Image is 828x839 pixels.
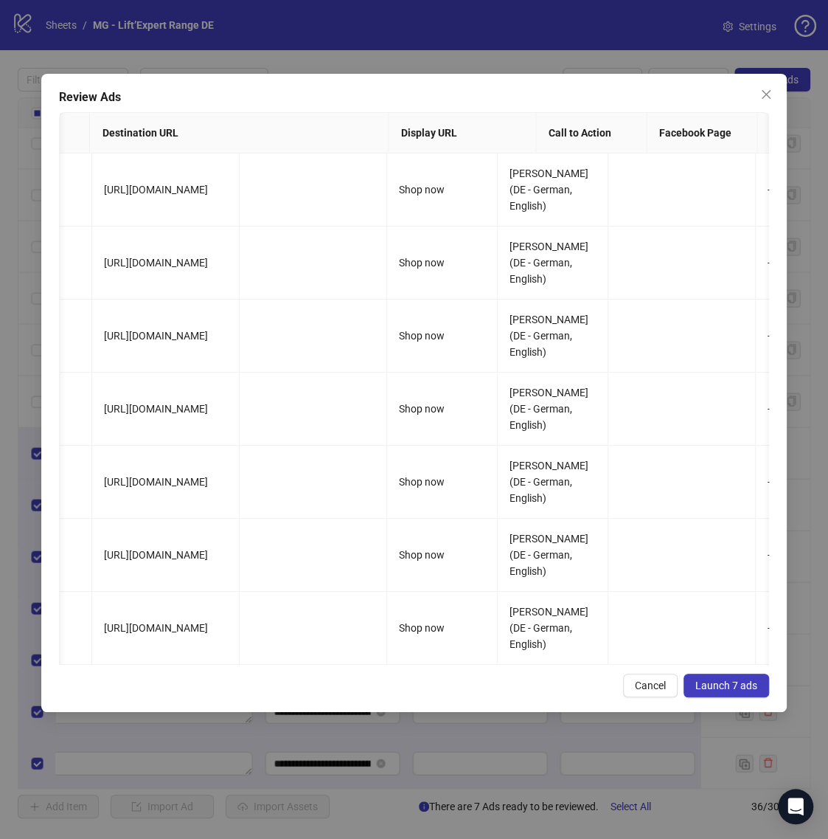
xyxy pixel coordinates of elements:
[389,113,536,153] th: Display URL
[509,165,596,214] div: [PERSON_NAME] (DE - German, English)
[59,89,769,106] div: Review Ads
[509,238,596,287] div: [PERSON_NAME] (DE - German, English)
[399,257,445,269] span: Shop now
[399,549,445,561] span: Shop now
[754,83,778,106] button: Close
[509,384,596,433] div: [PERSON_NAME] (DE - German, English)
[695,680,757,691] span: Launch 7 ads
[104,257,208,269] span: [URL][DOMAIN_NAME]
[760,89,772,100] span: close
[104,476,208,488] span: [URL][DOMAIN_NAME]
[509,458,596,506] div: [PERSON_NAME] (DE - German, English)
[509,604,596,652] div: [PERSON_NAME] (DE - German, English)
[399,184,445,196] span: Shop now
[399,622,445,634] span: Shop now
[399,330,445,342] span: Shop now
[104,403,208,415] span: [URL][DOMAIN_NAME]
[104,184,208,196] span: [URL][DOMAIN_NAME]
[399,476,445,488] span: Shop now
[647,113,757,153] th: Facebook Page
[104,330,208,342] span: [URL][DOMAIN_NAME]
[104,622,208,634] span: [URL][DOMAIN_NAME]
[623,674,678,697] button: Cancel
[399,403,445,415] span: Shop now
[683,674,769,697] button: Launch 7 ads
[90,113,389,153] th: Destination URL
[536,113,647,153] th: Call to Action
[509,311,596,360] div: [PERSON_NAME] (DE - German, English)
[509,531,596,579] div: [PERSON_NAME] (DE - German, English)
[635,680,666,691] span: Cancel
[778,789,813,824] div: Open Intercom Messenger
[104,549,208,561] span: [URL][DOMAIN_NAME]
